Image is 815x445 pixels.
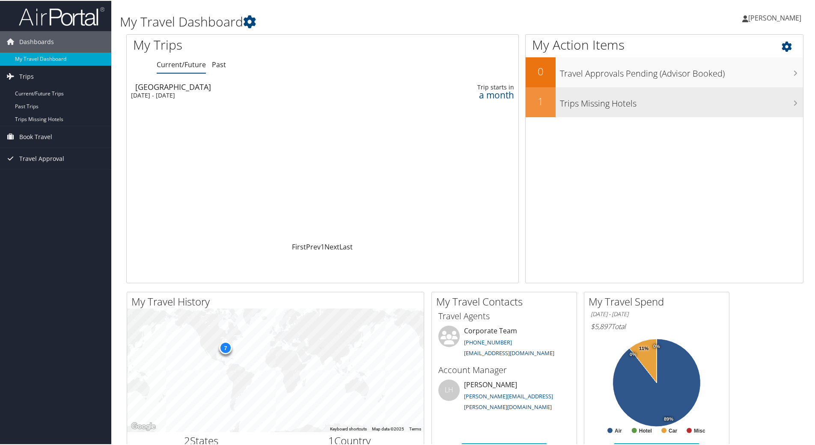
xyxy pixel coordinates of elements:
span: Dashboards [19,30,54,52]
h2: My Travel Spend [589,294,729,308]
h3: Trips Missing Hotels [560,92,803,109]
span: [PERSON_NAME] [748,12,801,22]
a: [PHONE_NUMBER] [464,338,512,345]
h1: My Action Items [526,35,803,53]
h2: My Travel History [131,294,424,308]
h2: My Travel Contacts [436,294,577,308]
a: Past [212,59,226,68]
h1: My Trips [133,35,349,53]
div: [DATE] - [DATE] [131,91,377,98]
a: Current/Future [157,59,206,68]
a: Last [339,241,353,251]
text: Misc [694,427,705,433]
span: Book Travel [19,125,52,147]
tspan: 0% [653,343,660,348]
a: 0Travel Approvals Pending (Advisor Booked) [526,56,803,86]
h6: Total [591,321,723,330]
h6: [DATE] - [DATE] [591,309,723,317]
tspan: 89% [664,416,673,421]
text: Hotel [639,427,652,433]
a: [PERSON_NAME] [742,4,810,30]
a: 1Trips Missing Hotels [526,86,803,116]
span: Map data ©2025 [372,426,404,430]
div: Trip starts in [428,83,514,90]
a: [PERSON_NAME][EMAIL_ADDRESS][PERSON_NAME][DOMAIN_NAME] [464,392,553,410]
h3: Travel Agents [438,309,570,321]
h3: Account Manager [438,363,570,375]
a: Terms (opens in new tab) [409,426,421,430]
a: Open this area in Google Maps (opens a new window) [129,420,158,431]
span: Travel Approval [19,147,64,169]
h2: 0 [526,63,556,78]
div: a month [428,90,514,98]
a: Prev [306,241,321,251]
h3: Travel Approvals Pending (Advisor Booked) [560,62,803,79]
a: [EMAIL_ADDRESS][DOMAIN_NAME] [464,348,554,356]
div: 7 [219,341,232,353]
text: Air [615,427,622,433]
tspan: 0% [630,351,637,356]
span: $5,897 [591,321,611,330]
a: 1 [321,241,324,251]
span: Trips [19,65,34,86]
img: Google [129,420,158,431]
tspan: 11% [639,345,648,350]
a: Next [324,241,339,251]
h2: 1 [526,93,556,108]
li: Corporate Team [434,325,574,360]
img: airportal-logo.png [19,6,104,26]
div: LH [438,379,460,400]
text: Car [669,427,677,433]
li: [PERSON_NAME] [434,379,574,414]
h1: My Travel Dashboard [120,12,580,30]
div: [GEOGRAPHIC_DATA] [135,82,381,90]
a: First [292,241,306,251]
button: Keyboard shortcuts [330,425,367,431]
